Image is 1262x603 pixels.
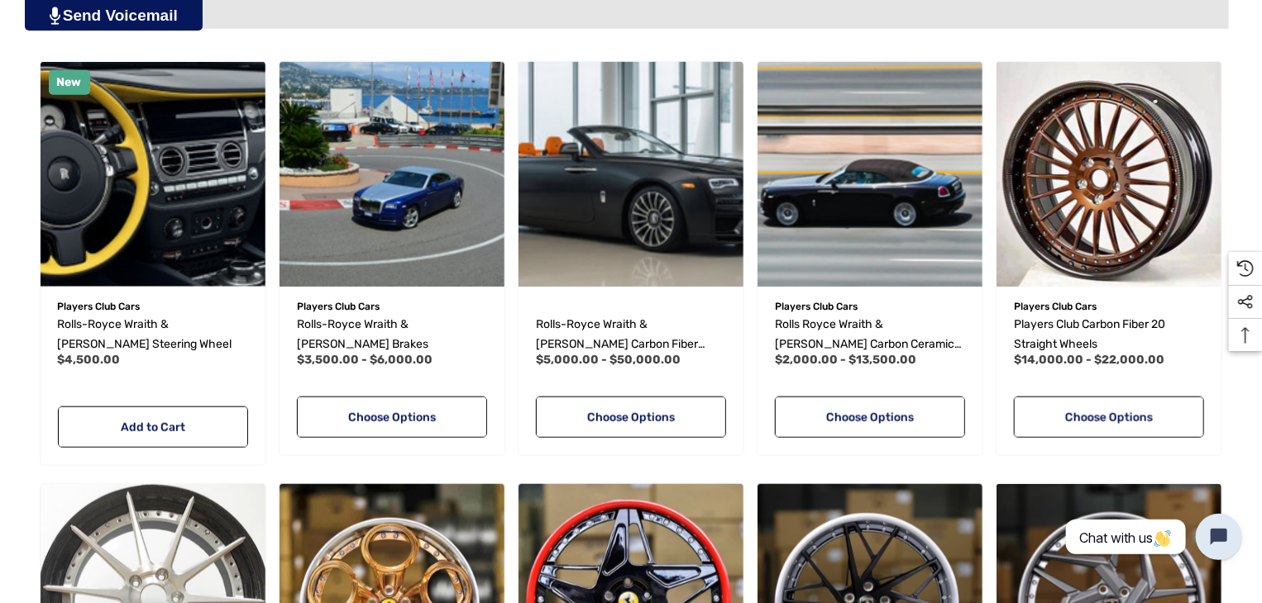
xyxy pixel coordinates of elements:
[1014,317,1165,351] span: Players Club Carbon Fiber 20 Straight Wheels
[1014,353,1164,367] span: $14,000.00 - $22,000.00
[280,62,504,287] a: Rolls-Royce Wraith & Dawn Brakes,Price range from $3,500.00 to $6,000.00
[297,296,487,317] p: Players Club Cars
[57,75,82,89] span: New
[58,317,232,351] span: Rolls-Royce Wraith & [PERSON_NAME] Steering Wheel
[519,62,743,287] img: Rolls-Royce Wraith & Dawn Carbon Fiber Body Kit For Sale
[1014,396,1204,438] a: Choose Options
[280,62,504,287] img: Rolls-Royce Wraith & Dawn Brakes For Sale
[1237,260,1254,277] svg: Recently Viewed
[58,406,248,448] a: Add to Cart
[1014,296,1204,317] p: Players Club Cars
[519,62,743,287] a: Rolls-Royce Wraith & Dawn Carbon Fiber Body Kit,Price range from $5,000.00 to $50,000.00
[1237,294,1254,311] svg: Social Media
[297,317,428,351] span: Rolls-Royce Wraith & [PERSON_NAME] Brakes
[775,353,916,367] span: $2,000.00 - $13,500.00
[758,62,982,287] a: Rolls Royce Wraith & Dawn Carbon Ceramic Brakes,Price range from $2,000.00 to $13,500.00
[41,62,265,287] a: Rolls-Royce Wraith & Dawn Steering Wheel,$4,500.00
[997,62,1221,287] a: Players Club Carbon Fiber 20 Straight Wheels,Price range from $14,000.00 to $22,000.00
[758,62,982,287] img: Rolls Royce Wraith & Dawn Carbon Ceramic Brakes For Sale
[775,396,965,438] a: Choose Options
[536,396,726,438] a: Choose Options
[536,353,681,367] span: $5,000.00 - $50,000.00
[1014,315,1204,354] a: Players Club Carbon Fiber 20 Straight Wheels,Price range from $14,000.00 to $22,000.00
[997,62,1221,287] img: Players Club 20 Straight Carbon Fiber Wheels
[775,296,965,317] p: Players Club Cars
[536,315,726,354] a: Rolls-Royce Wraith & Dawn Carbon Fiber Body Kit,Price range from $5,000.00 to $50,000.00
[58,353,121,367] span: $4,500.00
[297,396,487,438] a: Choose Options
[50,7,60,25] img: PjwhLS0gR2VuZXJhdG9yOiBHcmF2aXQuaW8gLS0+PHN2ZyB4bWxucz0iaHR0cDovL3d3dy53My5vcmcvMjAwMC9zdmciIHhtb...
[58,296,248,317] p: Players Club Cars
[297,315,487,354] a: Rolls-Royce Wraith & Dawn Brakes,Price range from $3,500.00 to $6,000.00
[1229,327,1262,344] svg: Top
[41,62,265,287] img: Rolls-Royce Wraith & Dawn Steering Wheel For Sale
[775,315,965,354] a: Rolls Royce Wraith & Dawn Carbon Ceramic Brakes,Price range from $2,000.00 to $13,500.00
[775,317,954,371] span: Rolls Royce Wraith & [PERSON_NAME] Carbon Ceramic Brakes
[297,353,433,367] span: $3,500.00 - $6,000.00
[536,317,698,371] span: Rolls-Royce Wraith & [PERSON_NAME] Carbon Fiber Body Kit
[58,315,248,354] a: Rolls-Royce Wraith & Dawn Steering Wheel,$4,500.00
